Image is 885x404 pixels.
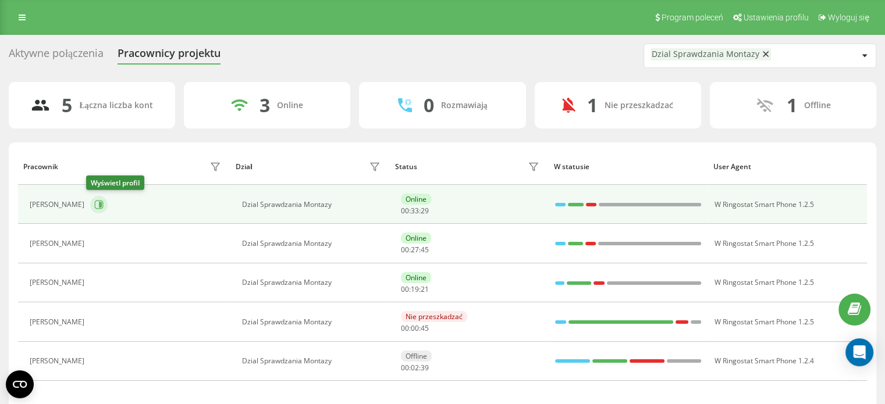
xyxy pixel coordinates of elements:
div: Online [401,233,431,244]
span: 00 [401,206,409,216]
div: Dzial Sprawdzania Montazy [242,201,383,209]
div: Dzial Sprawdzania Montazy [242,357,383,365]
div: [PERSON_NAME] [30,239,87,248]
span: 45 [421,323,429,333]
span: 29 [421,206,429,216]
div: 1 [587,94,598,116]
div: : : [401,364,429,372]
span: 00 [401,323,409,333]
div: W statusie [554,163,702,171]
div: Dzial Sprawdzania Montazy [242,239,383,248]
div: Dział [236,163,252,171]
div: : : [401,324,429,333]
div: Rozmawiają [441,101,488,110]
span: 39 [421,363,429,373]
span: 00 [411,323,419,333]
span: Ustawienia profilu [744,13,809,22]
span: W Ringostat Smart Phone 1.2.4 [714,356,813,366]
div: Offline [401,351,432,362]
div: Nie przeszkadzać [401,311,467,322]
div: Łączna liczba kont [79,101,152,110]
span: W Ringostat Smart Phone 1.2.5 [714,317,813,327]
div: Dzial Sprawdzania Montazy [242,278,383,287]
div: [PERSON_NAME] [30,201,87,209]
div: Online [277,101,303,110]
div: Pracownik [23,163,58,171]
div: : : [401,246,429,254]
button: Open CMP widget [6,370,34,398]
div: Wyświetl profil [86,176,144,190]
span: Wyloguj się [828,13,869,22]
div: [PERSON_NAME] [30,318,87,326]
div: Open Intercom Messenger [845,338,873,366]
span: W Ringostat Smart Phone 1.2.5 [714,238,813,248]
div: Pracownicy projektu [118,47,221,65]
div: Offline [804,101,830,110]
span: 21 [421,284,429,294]
span: W Ringostat Smart Phone 1.2.5 [714,277,813,287]
div: 1 [786,94,797,116]
div: Nie przeszkadzać [605,101,673,110]
div: [PERSON_NAME] [30,357,87,365]
div: : : [401,207,429,215]
span: Program poleceń [662,13,723,22]
div: Online [401,272,431,283]
div: Dzial Sprawdzania Montazy [652,49,759,59]
div: 3 [260,94,270,116]
span: 33 [411,206,419,216]
div: Online [401,194,431,205]
div: : : [401,285,429,294]
div: Dzial Sprawdzania Montazy [242,318,383,326]
span: 45 [421,245,429,255]
div: [PERSON_NAME] [30,278,87,287]
span: 00 [401,245,409,255]
span: 00 [401,363,409,373]
div: 0 [424,94,434,116]
div: 5 [62,94,72,116]
span: 00 [401,284,409,294]
span: 19 [411,284,419,294]
span: 27 [411,245,419,255]
div: Aktywne połączenia [9,47,104,65]
span: W Ringostat Smart Phone 1.2.5 [714,199,813,209]
div: Status [395,163,417,171]
div: User Agent [713,163,862,171]
span: 02 [411,363,419,373]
